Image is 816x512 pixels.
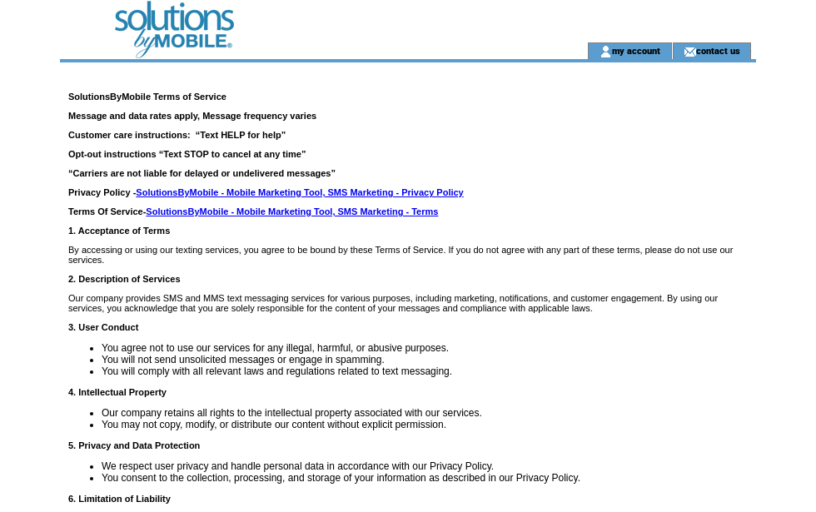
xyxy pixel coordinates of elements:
li: You agree not to use our services for any illegal, harmful, or abusive purposes. [102,342,756,354]
strong: Customer care instructions: “Text HELP for help” [68,130,286,140]
li: You will not send unsolicited messages or engage in spamming. [102,354,756,365]
strong: 3. User Conduct [68,322,138,332]
strong: 2. Description of Services [68,274,181,284]
a: SolutionsByMobile - Mobile Marketing Tool, SMS Marketing - Privacy Policy [136,187,463,197]
strong: 5. Privacy and Data Protection [68,440,200,450]
li: You will comply with all relevant laws and regulations related to text messaging. [102,365,756,377]
img: contact_us_icon.gif;jsessionid=0BCDC47907F908590B6A9426DE165409 [684,45,696,58]
a: contact us [696,45,740,56]
li: You consent to the collection, processing, and storage of your information as described in our Pr... [102,472,756,484]
strong: 4. Intellectual Property [68,387,167,397]
strong: 6. Limitation of Liability [68,494,171,504]
strong: 1. Acceptance of Terms [68,226,170,236]
li: Our company retains all rights to the intellectual property associated with our services. [102,407,756,419]
a: SolutionsByMobile - Mobile Marketing Tool, SMS Marketing - Terms [146,206,438,216]
strong: “Carriers are not liable for delayed or undelivered messages” [68,168,336,178]
img: account_icon.gif;jsessionid=0BCDC47907F908590B6A9426DE165409 [600,45,612,58]
strong: SolutionsByMobile Terms of Service [68,92,226,102]
strong: Terms Of Service- [68,206,438,216]
p: By accessing or using our texting services, you agree to be bound by these Terms of Service. If y... [68,245,756,265]
p: Our company provides SMS and MMS text messaging services for various purposes, including marketin... [68,293,756,313]
li: You may not copy, modify, or distribute our content without explicit permission. [102,419,756,430]
strong: Opt-out instructions “Text STOP to cancel at any time” [68,149,306,159]
strong: Privacy Policy - [68,187,464,197]
a: my account [612,45,660,56]
li: We respect user privacy and handle personal data in accordance with our Privacy Policy. [102,460,756,472]
strong: Message and data rates apply, Message frequency varies [68,111,316,121]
